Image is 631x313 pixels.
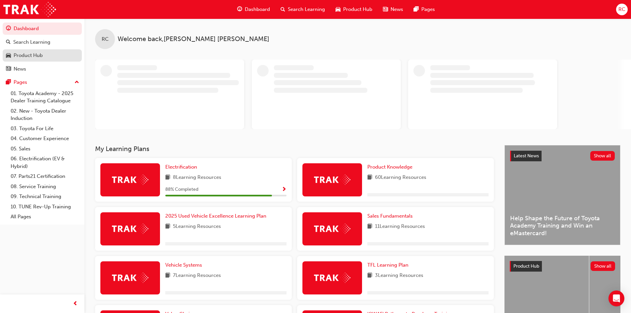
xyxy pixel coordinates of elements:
[3,23,82,35] a: Dashboard
[8,154,82,171] a: 06. Electrification (EV & Hybrid)
[421,6,435,13] span: Pages
[6,39,11,45] span: search-icon
[112,175,148,185] img: Trak
[367,223,372,231] span: book-icon
[6,66,11,72] span: news-icon
[590,151,615,161] button: Show all
[165,223,170,231] span: book-icon
[3,76,82,88] button: Pages
[13,38,50,46] div: Search Learning
[8,124,82,134] a: 03. Toyota For Life
[3,49,82,62] a: Product Hub
[510,215,615,237] span: Help Shape the Future of Toyota Academy Training and Win an eMastercard!
[8,171,82,182] a: 07. Parts21 Certification
[102,35,109,43] span: RC
[336,5,341,14] span: car-icon
[281,5,285,14] span: search-icon
[367,213,413,219] span: Sales Fundamentals
[112,224,148,234] img: Trak
[3,63,82,75] a: News
[165,213,266,219] span: 2025 Used Vehicle Excellence Learning Plan
[165,163,200,171] a: Electrification
[367,261,411,269] a: TFL Learning Plan
[3,21,82,76] button: DashboardSearch LearningProduct HubNews
[391,6,403,13] span: News
[282,187,287,193] span: Show Progress
[112,273,148,283] img: Trak
[513,263,539,269] span: Product Hub
[367,174,372,182] span: book-icon
[288,6,325,13] span: Search Learning
[8,212,82,222] a: All Pages
[618,6,625,13] span: RC
[165,164,197,170] span: Electrification
[95,145,494,153] h3: My Learning Plans
[591,261,615,271] button: Show all
[3,36,82,48] a: Search Learning
[314,273,350,283] img: Trak
[275,3,330,16] a: search-iconSearch Learning
[245,6,270,13] span: Dashboard
[314,224,350,234] img: Trak
[608,290,624,306] div: Open Intercom Messenger
[8,182,82,192] a: 08. Service Training
[14,52,43,59] div: Product Hub
[6,53,11,59] span: car-icon
[3,2,56,17] img: Trak
[414,5,419,14] span: pages-icon
[165,212,269,220] a: 2025 Used Vehicle Excellence Learning Plan
[165,174,170,182] span: book-icon
[408,3,440,16] a: pages-iconPages
[367,212,415,220] a: Sales Fundamentals
[314,175,350,185] img: Trak
[8,88,82,106] a: 01. Toyota Academy - 2025 Dealer Training Catalogue
[8,191,82,202] a: 09. Technical Training
[165,186,198,193] span: 88 % Completed
[375,272,423,280] span: 3 Learning Resources
[14,78,27,86] div: Pages
[8,202,82,212] a: 10. TUNE Rev-Up Training
[173,174,221,182] span: 8 Learning Resources
[367,164,412,170] span: Product Knowledge
[6,79,11,85] span: pages-icon
[237,5,242,14] span: guage-icon
[282,185,287,194] button: Show Progress
[165,261,205,269] a: Vehicle Systems
[616,4,628,15] button: RC
[75,78,79,87] span: up-icon
[378,3,408,16] a: news-iconNews
[8,133,82,144] a: 04. Customer Experience
[6,26,11,32] span: guage-icon
[510,261,615,272] a: Product HubShow all
[375,223,425,231] span: 11 Learning Resources
[173,223,221,231] span: 5 Learning Resources
[367,163,415,171] a: Product Knowledge
[343,6,372,13] span: Product Hub
[367,262,408,268] span: TFL Learning Plan
[504,145,620,245] a: Latest NewsShow allHelp Shape the Future of Toyota Academy Training and Win an eMastercard!
[14,65,26,73] div: News
[383,5,388,14] span: news-icon
[367,272,372,280] span: book-icon
[8,144,82,154] a: 05. Sales
[8,106,82,124] a: 02. New - Toyota Dealer Induction
[165,262,202,268] span: Vehicle Systems
[510,151,615,161] a: Latest NewsShow all
[73,300,78,308] span: prev-icon
[375,174,426,182] span: 60 Learning Resources
[514,153,539,159] span: Latest News
[232,3,275,16] a: guage-iconDashboard
[173,272,221,280] span: 7 Learning Resources
[165,272,170,280] span: book-icon
[330,3,378,16] a: car-iconProduct Hub
[118,35,269,43] span: Welcome back , [PERSON_NAME] [PERSON_NAME]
